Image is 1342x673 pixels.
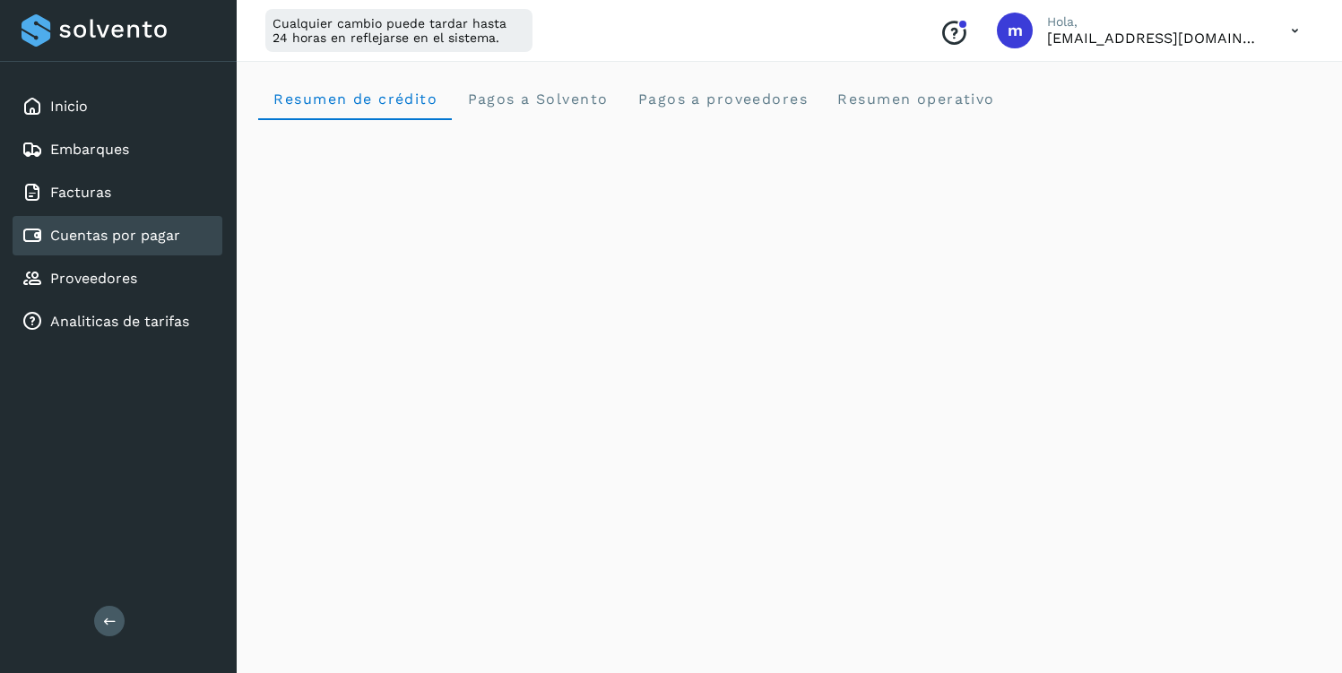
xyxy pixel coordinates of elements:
[13,302,222,341] div: Analiticas de tarifas
[50,184,111,201] a: Facturas
[13,259,222,298] div: Proveedores
[50,98,88,115] a: Inicio
[1047,14,1262,30] p: Hola,
[273,91,437,108] span: Resumen de crédito
[13,130,222,169] div: Embarques
[13,216,222,255] div: Cuentas por pagar
[636,91,808,108] span: Pagos a proveedores
[50,313,189,330] a: Analiticas de tarifas
[466,91,608,108] span: Pagos a Solvento
[265,9,532,52] div: Cualquier cambio puede tardar hasta 24 horas en reflejarse en el sistema.
[1047,30,1262,47] p: mercedes@solvento.mx
[50,270,137,287] a: Proveedores
[50,141,129,158] a: Embarques
[13,173,222,212] div: Facturas
[50,227,180,244] a: Cuentas por pagar
[836,91,995,108] span: Resumen operativo
[13,87,222,126] div: Inicio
